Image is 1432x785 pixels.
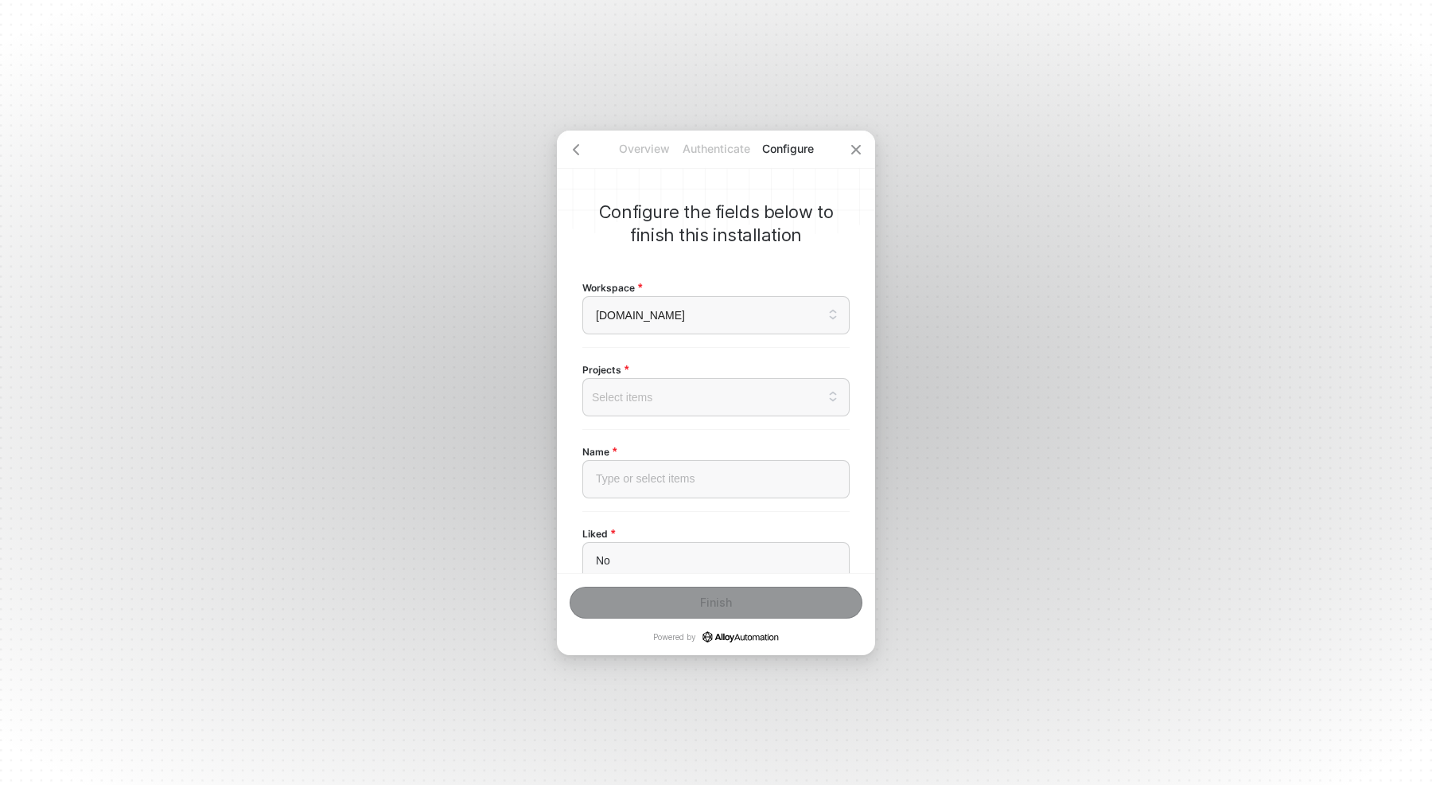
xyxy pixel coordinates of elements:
[596,303,836,327] span: runalloy.com
[582,281,642,295] span: Workspace
[582,527,615,541] span: Liked
[850,143,862,156] span: icon-close
[570,587,862,619] button: Finish
[752,141,823,157] p: Configure
[582,363,628,377] span: Projects
[596,554,610,567] span: No
[582,445,617,459] span: Name
[680,141,752,157] p: Authenticate
[570,143,582,156] span: icon-arrow-left
[653,631,779,642] p: Powered by
[582,201,850,247] p: Configure the fields below to finish this installation
[609,141,680,157] p: Overview
[702,631,779,642] a: icon-success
